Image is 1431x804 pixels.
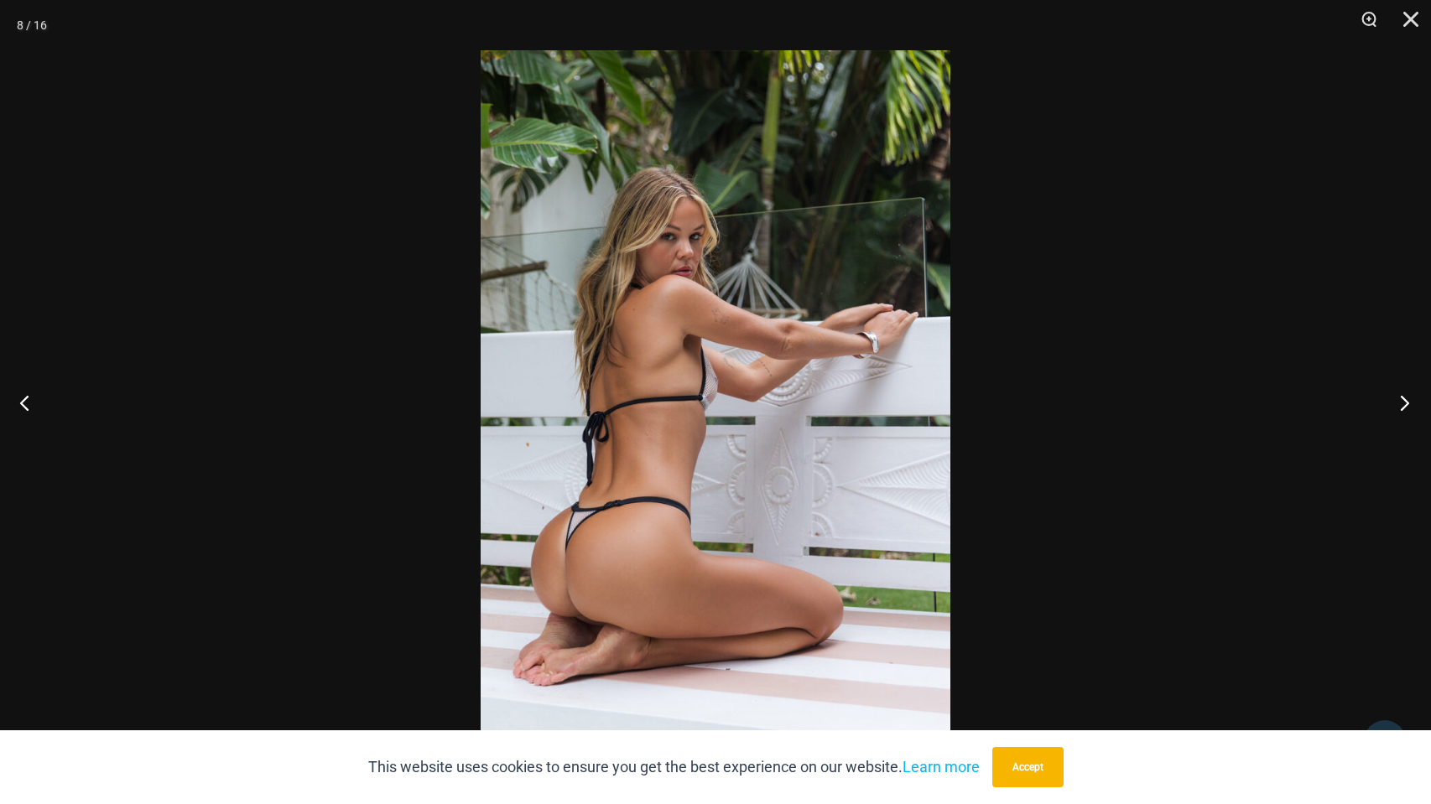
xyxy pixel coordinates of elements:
img: Trade Winds IvoryInk 317 Top 469 Thong 11 [481,50,950,754]
p: This website uses cookies to ensure you get the best experience on our website. [368,755,980,780]
a: Learn more [903,758,980,775]
div: 8 / 16 [17,13,47,38]
button: Next [1368,361,1431,444]
button: Accept [992,747,1064,787]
